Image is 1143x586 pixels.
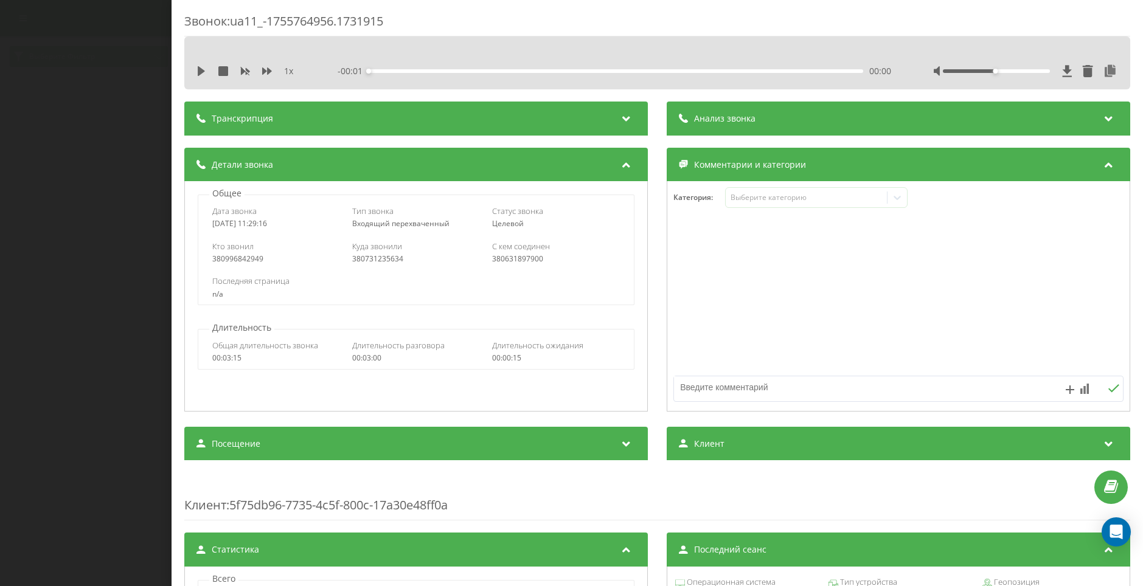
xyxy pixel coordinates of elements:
[184,472,1130,520] div: : 5f75db96-7735-4c5f-800c-17a30e48ff0a
[352,205,394,216] span: Тип звонка
[212,438,260,450] span: Посещение
[673,193,725,202] h4: Категория :
[352,255,480,263] div: 380731235634
[209,322,274,334] p: Длительность
[366,69,371,74] div: Accessibility label
[212,112,273,125] span: Транскрипция
[338,65,369,77] span: - 00:01
[184,497,226,513] span: Клиент
[212,159,273,171] span: Детали звонка
[1102,517,1131,546] div: Open Intercom Messenger
[352,241,402,252] span: Куда звонили
[492,241,550,252] span: С кем соединен
[212,290,620,298] div: n/a
[694,159,806,171] span: Комментарии и категории
[993,69,998,74] div: Accessibility label
[212,340,318,351] span: Общая длительность звонка
[730,193,882,202] div: Выберите категорию
[212,219,340,228] div: [DATE] 11:29:16
[212,255,340,263] div: 380996842949
[694,438,724,450] span: Клиент
[492,340,583,351] span: Длительность ожидания
[492,354,620,362] div: 00:00:15
[492,255,620,263] div: 380631897900
[284,65,293,77] span: 1 x
[212,241,254,252] span: Кто звонил
[352,354,480,362] div: 00:03:00
[694,543,766,556] span: Последний сеанс
[212,275,290,286] span: Последняя страница
[209,187,245,199] p: Общее
[492,218,524,229] span: Целевой
[212,205,257,216] span: Дата звонка
[352,218,450,229] span: Входящий перехваченный
[212,543,259,556] span: Статистика
[869,65,891,77] span: 00:00
[212,354,340,362] div: 00:03:15
[209,573,238,585] p: Всего
[694,112,756,125] span: Анализ звонка
[184,13,1130,36] div: Звонок : ua11_-1755764956.1731915
[492,205,543,216] span: Статус звонка
[352,340,445,351] span: Длительность разговора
